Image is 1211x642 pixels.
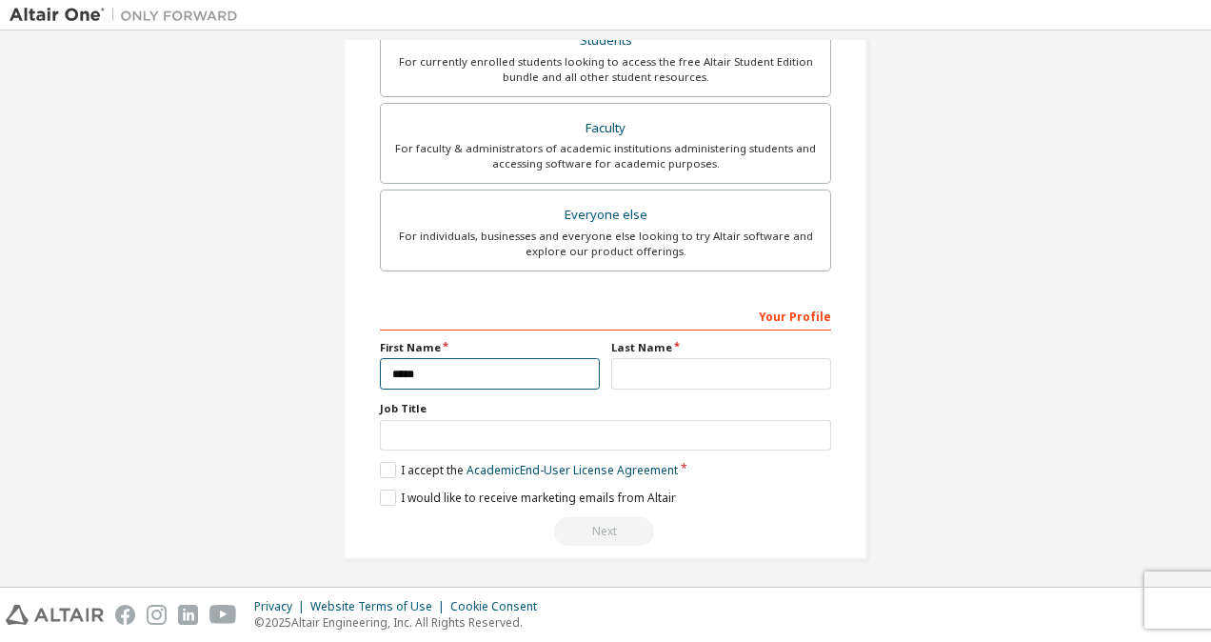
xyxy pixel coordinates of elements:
img: youtube.svg [209,605,237,625]
label: Last Name [611,340,831,355]
div: Privacy [254,599,310,614]
div: Cookie Consent [450,599,548,614]
label: I accept the [380,462,678,478]
div: For currently enrolled students looking to access the free Altair Student Edition bundle and all ... [392,54,819,85]
label: I would like to receive marketing emails from Altair [380,490,676,506]
div: Everyone else [392,202,819,229]
img: altair_logo.svg [6,605,104,625]
img: instagram.svg [147,605,167,625]
label: First Name [380,340,600,355]
div: Website Terms of Use [310,599,450,614]
img: facebook.svg [115,605,135,625]
p: © 2025 Altair Engineering, Inc. All Rights Reserved. [254,614,548,631]
div: Students [392,28,819,54]
img: Altair One [10,6,248,25]
div: Your Profile [380,300,831,331]
div: For faculty & administrators of academic institutions administering students and accessing softwa... [392,141,819,171]
div: Read and acccept EULA to continue [380,517,831,546]
div: Faculty [392,115,819,142]
a: Academic End-User License Agreement [467,462,678,478]
div: For individuals, businesses and everyone else looking to try Altair software and explore our prod... [392,229,819,259]
img: linkedin.svg [178,605,198,625]
label: Job Title [380,401,831,416]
